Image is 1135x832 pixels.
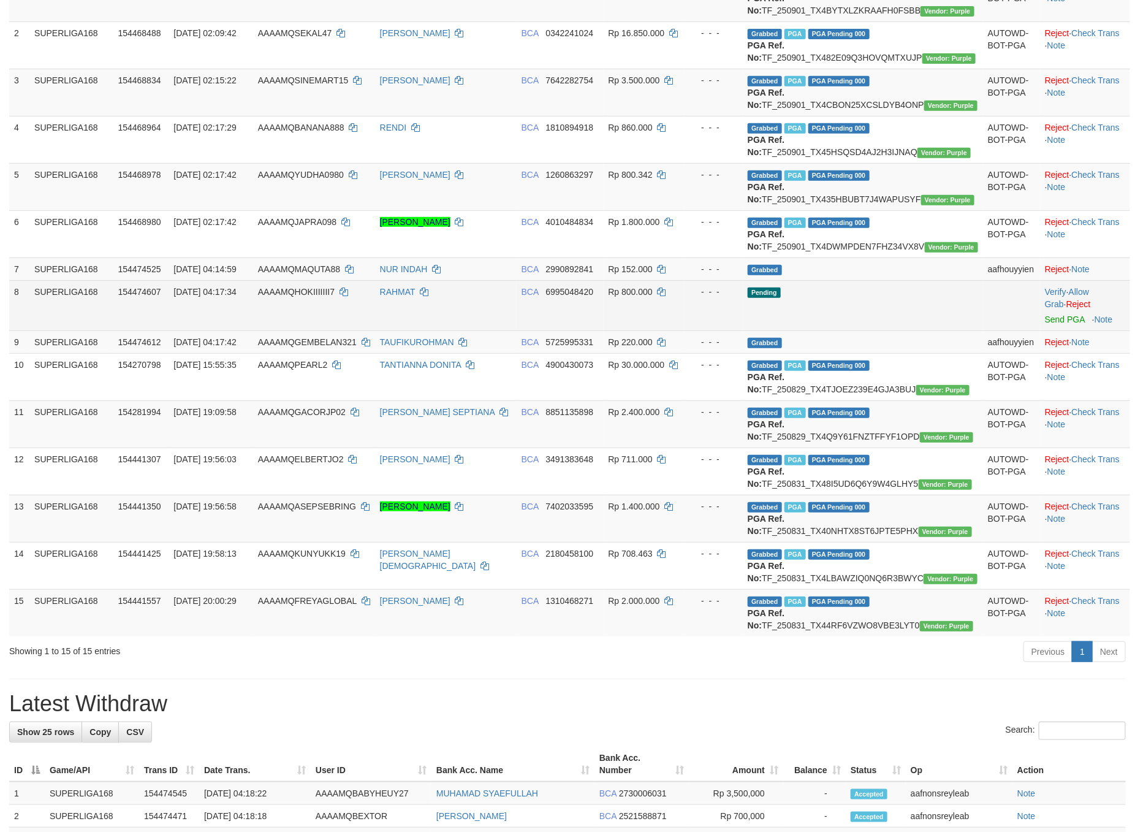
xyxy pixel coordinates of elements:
td: SUPERLIGA168 [29,400,113,448]
td: 15 [9,589,29,636]
span: Grabbed [748,218,782,228]
th: Trans ID: activate to sort column ascending [139,747,199,782]
a: TANTIANNA DONITA [380,360,461,370]
span: Vendor URL: https://trx4.1velocity.biz [919,527,972,537]
td: SUPERLIGA168 [29,258,113,280]
a: [PERSON_NAME] [380,170,450,180]
span: AAAAMQPEARL2 [258,360,328,370]
span: Vendor URL: https://trx4.1velocity.biz [925,242,978,253]
a: Note [1017,811,1036,821]
input: Search: [1039,722,1126,740]
a: Note [1047,88,1066,97]
td: 8 [9,280,29,330]
b: PGA Ref. No: [748,467,784,489]
td: 5 [9,163,29,210]
span: BCA [522,596,539,606]
span: 154270798 [118,360,161,370]
a: Verify [1045,287,1066,297]
span: 154441307 [118,454,161,464]
span: Grabbed [748,361,782,371]
span: Grabbed [748,170,782,181]
a: Note [1072,264,1090,274]
div: - - - [689,263,738,275]
a: Reject [1045,28,1069,38]
span: PGA Pending [808,218,870,228]
span: Marked by aafsoycanthlai [784,549,806,560]
a: Reject [1045,502,1069,511]
div: - - - [689,121,738,134]
td: SUPERLIGA168 [29,495,113,542]
a: Reject [1045,596,1069,606]
a: Check Trans [1072,170,1120,180]
td: TF_250901_TX4DWMPDEN7FHZ34VX8V [743,210,983,258]
th: Op: activate to sort column ascending [906,747,1012,782]
a: RAHMAT [380,287,416,297]
span: AAAAMQGEMBELAN321 [258,337,357,347]
b: PGA Ref. No: [748,135,784,157]
td: aafhouyyien [983,330,1040,353]
a: Reject [1045,123,1069,132]
span: AAAAMQGACORJP02 [258,407,346,417]
td: 12 [9,448,29,495]
td: AUTOWD-BOT-PGA [983,210,1040,258]
span: AAAAMQYUDHA0980 [258,170,344,180]
td: · [1040,258,1130,280]
span: 154441425 [118,549,161,559]
a: Check Trans [1072,28,1120,38]
a: [PERSON_NAME] [380,75,450,85]
span: 154474612 [118,337,161,347]
a: Note [1047,40,1066,50]
td: SUPERLIGA168 [29,589,113,636]
th: Status: activate to sort column ascending [846,747,906,782]
a: CSV [118,722,152,742]
span: BCA [522,28,539,38]
th: Bank Acc. Name: activate to sort column ascending [431,747,594,782]
a: Reject [1045,217,1069,227]
span: BCA [522,407,539,417]
span: PGA Pending [808,170,870,181]
div: - - - [689,548,738,560]
a: Note [1047,467,1066,476]
a: Check Trans [1072,75,1120,85]
span: PGA Pending [808,408,870,418]
td: AUTOWD-BOT-PGA [983,400,1040,448]
span: Rp 2.400.000 [609,407,660,417]
a: Reject [1045,264,1069,274]
span: PGA Pending [808,502,870,513]
span: Vendor URL: https://trx4.1velocity.biz [921,195,974,205]
span: AAAAMQASEPSEBRING [258,502,356,511]
span: [DATE] 04:17:34 [173,287,236,297]
a: Allow Grab [1045,287,1089,309]
span: AAAAMQSEKAL47 [258,28,332,38]
a: Note [1047,608,1066,618]
span: Rp 220.000 [609,337,653,347]
td: 14 [9,542,29,589]
span: Copy 5725995331 to clipboard [545,337,593,347]
span: 154468488 [118,28,161,38]
a: Check Trans [1072,407,1120,417]
a: [PERSON_NAME] [380,217,450,227]
a: Check Trans [1072,454,1120,464]
td: 13 [9,495,29,542]
div: - - - [689,406,738,418]
td: SUPERLIGA168 [29,163,113,210]
a: Note [1095,315,1113,324]
a: [PERSON_NAME] [380,502,450,511]
div: - - - [689,336,738,348]
a: Next [1092,641,1126,662]
td: SUPERLIGA168 [29,448,113,495]
span: Copy 8851135898 to clipboard [545,407,593,417]
a: Reject [1045,360,1069,370]
span: BCA [522,360,539,370]
span: 154441557 [118,596,161,606]
span: Grabbed [748,29,782,39]
div: - - - [689,359,738,371]
th: Game/API: activate to sort column ascending [45,747,139,782]
span: BCA [522,264,539,274]
td: · · [1040,353,1130,400]
span: AAAAMQFREYAGLOBAL [258,596,357,606]
span: PGA Pending [808,455,870,465]
td: AUTOWD-BOT-PGA [983,353,1040,400]
span: Grabbed [748,549,782,560]
div: - - - [689,216,738,228]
